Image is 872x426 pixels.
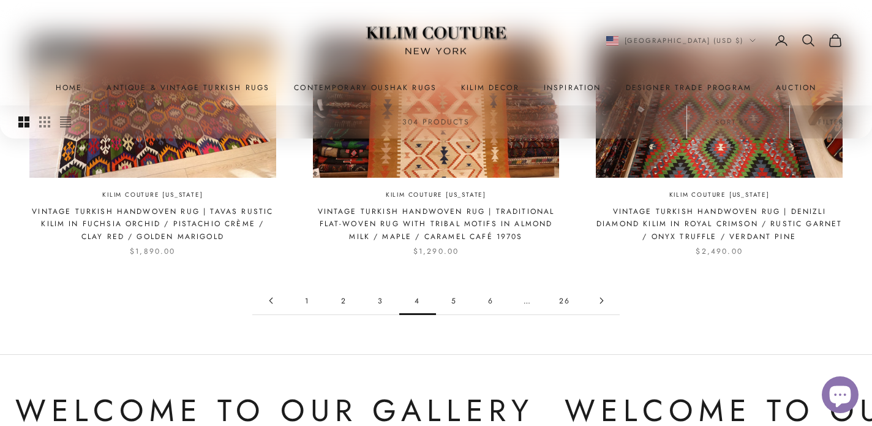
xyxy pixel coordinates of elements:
a: Antique & Vintage Turkish Rugs [107,82,269,94]
inbox-online-store-chat: Shopify online store chat [818,376,862,416]
a: Go to page 2 [326,287,363,314]
span: … [509,287,546,314]
a: Go to page 5 [583,287,620,314]
nav: Secondary navigation [606,33,843,48]
a: Go to page 3 [252,287,289,314]
button: Switch to compact product images [60,106,71,139]
nav: Pagination navigation [252,287,620,315]
a: Go to page 6 [473,287,509,314]
a: Go to page 3 [363,287,399,314]
a: Kilim Couture [US_STATE] [102,190,203,200]
span: [GEOGRAPHIC_DATA] (USD $) [625,35,744,46]
nav: Primary navigation [29,82,843,94]
a: Vintage Turkish Handwoven Rug | Traditional Flat-Woven Rug with Tribal Motifs in Almond Milk / Ma... [313,205,560,243]
summary: Kilim Decor [461,82,519,94]
button: Change country or currency [606,35,756,46]
a: Home [56,82,83,94]
a: Go to page 1 [289,287,326,314]
a: Vintage Turkish Handwoven Rug | Denizli Diamond Kilim in Royal Crimson / Rustic Garnet / Onyx Tru... [596,205,843,243]
p: 304 products [402,116,470,128]
a: Contemporary Oushak Rugs [294,82,437,94]
sale-price: $2,490.00 [696,245,742,257]
a: Kilim Couture [US_STATE] [669,190,770,200]
a: Go to page 5 [436,287,473,314]
a: Go to page 26 [546,287,583,314]
span: 4 [399,287,436,314]
sale-price: $1,290.00 [413,245,459,257]
button: Filter [790,105,872,139]
img: Logo of Kilim Couture New York [359,12,513,70]
button: Switch to smaller product images [39,106,50,139]
a: Designer Trade Program [626,82,752,94]
sale-price: $1,890.00 [130,245,175,257]
a: Auction [776,82,816,94]
button: Sort by [687,105,789,139]
span: Sort by [715,116,761,127]
a: Vintage Turkish Handwoven Rug | Tavas Rustic Kilim in Fuchsia Orchid / Pistachio Crème / Clay Red... [29,205,276,243]
a: Inspiration [544,82,601,94]
img: United States [606,36,618,45]
a: Kilim Couture [US_STATE] [386,190,486,200]
button: Switch to larger product images [18,106,29,139]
